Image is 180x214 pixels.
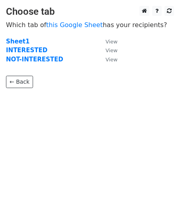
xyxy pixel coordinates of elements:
[98,56,117,63] a: View
[106,47,117,53] small: View
[6,21,174,29] p: Which tab of has your recipients?
[6,6,174,18] h3: Choose tab
[6,38,29,45] a: Sheet1
[106,39,117,45] small: View
[6,76,33,88] a: ← Back
[6,56,63,63] a: NOT-INTERESTED
[46,21,103,29] a: this Google Sheet
[98,47,117,54] a: View
[106,57,117,63] small: View
[6,47,47,54] a: INTERESTED
[98,38,117,45] a: View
